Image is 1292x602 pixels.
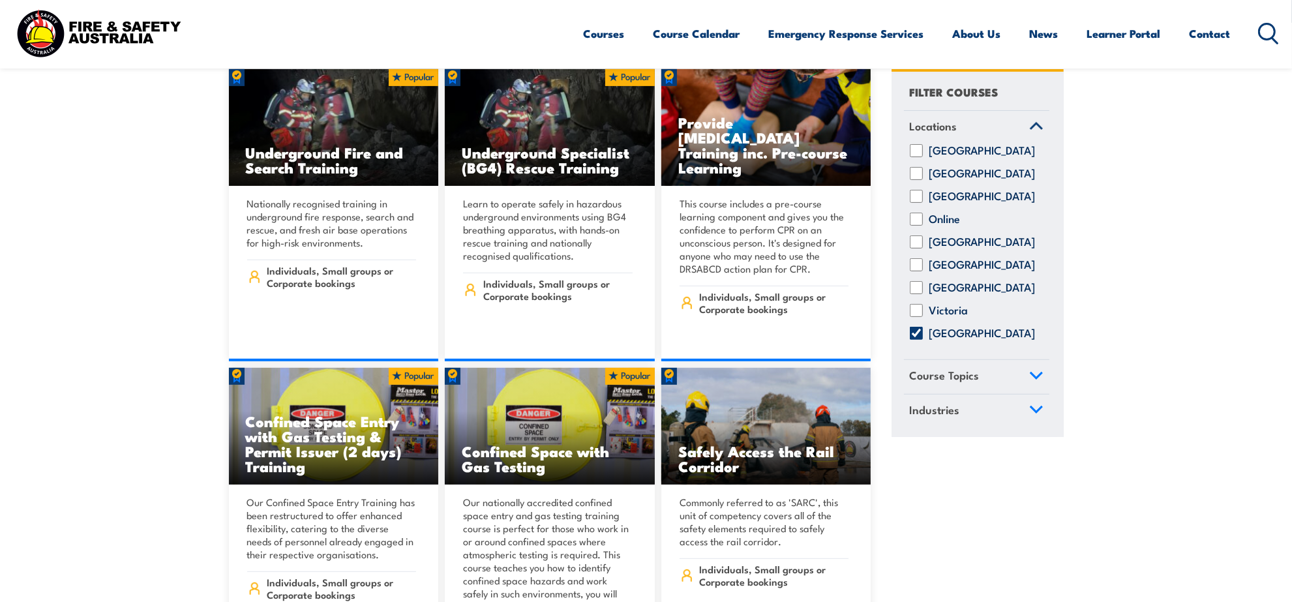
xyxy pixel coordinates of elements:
[904,395,1049,429] a: Industries
[929,144,1036,157] label: [GEOGRAPHIC_DATA]
[929,258,1036,271] label: [GEOGRAPHIC_DATA]
[247,197,417,249] p: Nationally recognised training in underground fire response, search and rescue, and fresh air bas...
[247,496,417,561] p: Our Confined Space Entry Training has been restructured to offer enhanced flexibility, catering t...
[462,444,638,474] h3: Confined Space with Gas Testing
[929,327,1036,340] label: [GEOGRAPHIC_DATA]
[445,69,655,187] img: Underground mine rescue
[769,16,924,51] a: Emergency Response Services
[680,197,849,275] p: This course includes a pre-course learning component and gives you the confidence to perform CPR ...
[229,368,439,485] a: Confined Space Entry with Gas Testing & Permit Issuer (2 days) Training
[929,167,1036,180] label: [GEOGRAPHIC_DATA]
[267,576,416,601] span: Individuals, Small groups or Corporate bookings
[910,401,960,419] span: Industries
[584,16,625,51] a: Courses
[929,235,1036,248] label: [GEOGRAPHIC_DATA]
[661,69,871,187] img: Low Voltage Rescue and Provide CPR
[661,368,871,485] a: Safely Access the Rail Corridor
[246,414,422,474] h3: Confined Space Entry with Gas Testing & Permit Issuer (2 days) Training
[929,213,961,226] label: Online
[1190,16,1231,51] a: Contact
[680,496,849,548] p: Commonly referred to as 'SARC', this unit of competency covers all of the safety elements require...
[445,69,655,187] a: Underground Specialist (BG4) Rescue Training
[654,16,740,51] a: Course Calendar
[699,563,849,588] span: Individuals, Small groups or Corporate bookings
[246,145,422,175] h3: Underground Fire and Search Training
[929,190,1036,203] label: [GEOGRAPHIC_DATA]
[267,264,416,289] span: Individuals, Small groups or Corporate bookings
[910,83,999,100] h4: FILTER COURSES
[929,281,1036,294] label: [GEOGRAPHIC_DATA]
[953,16,1001,51] a: About Us
[910,117,957,135] span: Locations
[462,145,638,175] h3: Underground Specialist (BG4) Rescue Training
[661,368,871,485] img: Fire Team Operations
[910,367,980,384] span: Course Topics
[445,368,655,485] a: Confined Space with Gas Testing
[678,115,854,175] h3: Provide [MEDICAL_DATA] Training inc. Pre-course Learning
[699,290,849,315] span: Individuals, Small groups or Corporate bookings
[1087,16,1161,51] a: Learner Portal
[929,304,969,317] label: Victoria
[445,368,655,485] img: Confined Space Entry
[661,69,871,187] a: Provide [MEDICAL_DATA] Training inc. Pre-course Learning
[229,69,439,187] a: Underground Fire and Search Training
[1030,16,1059,51] a: News
[463,197,633,262] p: Learn to operate safely in hazardous underground environments using BG4 breathing apparatus, with...
[229,69,439,187] img: Underground mine rescue
[904,111,1049,145] a: Locations
[483,277,633,302] span: Individuals, Small groups or Corporate bookings
[678,444,854,474] h3: Safely Access the Rail Corridor
[904,360,1049,394] a: Course Topics
[229,368,439,485] img: Confined Space Entry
